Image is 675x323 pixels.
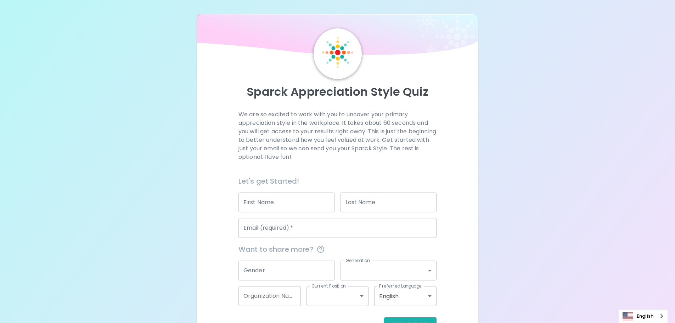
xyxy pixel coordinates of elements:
[206,85,470,99] p: Sparck Appreciation Style Quiz
[619,310,668,323] a: English
[345,257,370,263] label: Generation
[322,37,353,68] img: Sparck Logo
[619,309,668,323] aside: Language selected: English
[238,176,437,187] h6: Let's get Started!
[311,283,346,289] label: Current Position
[238,244,437,255] span: Want to share more?
[619,309,668,323] div: Language
[238,110,437,161] p: We are so excited to work with you to uncover your primary appreciation style in the workplace. I...
[316,245,325,254] svg: This information is completely confidential and only used for aggregated appreciation studies at ...
[197,14,478,59] img: wave
[379,283,422,289] label: Preferred Language
[374,286,437,306] div: English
